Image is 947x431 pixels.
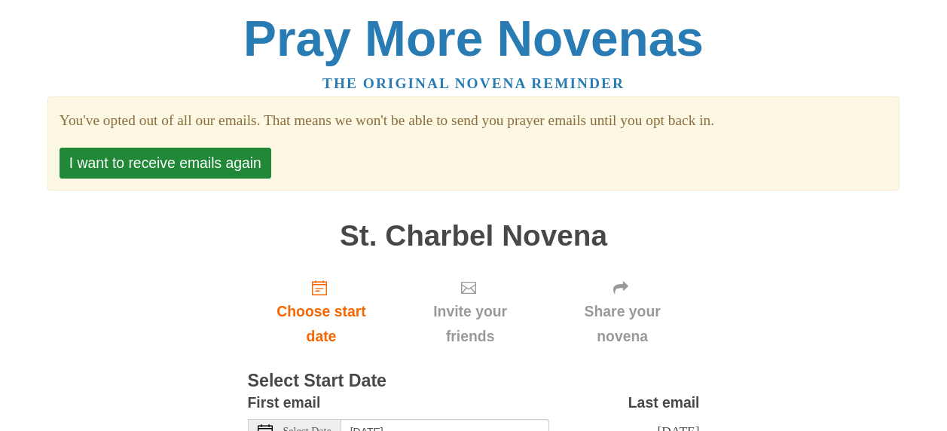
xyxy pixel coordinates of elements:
[248,267,396,356] a: Choose start date
[322,75,625,91] a: The original novena reminder
[248,390,321,415] label: First email
[395,267,545,356] div: Click "Next" to confirm your start date first.
[628,390,700,415] label: Last email
[545,267,700,356] div: Click "Next" to confirm your start date first.
[60,148,271,179] button: I want to receive emails again
[263,299,380,349] span: Choose start date
[561,299,685,349] span: Share your novena
[248,220,700,252] h1: St. Charbel Novena
[60,109,887,133] section: You've opted out of all our emails. That means we won't be able to send you prayer emails until y...
[243,11,704,66] a: Pray More Novenas
[248,371,700,391] h3: Select Start Date
[410,299,530,349] span: Invite your friends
